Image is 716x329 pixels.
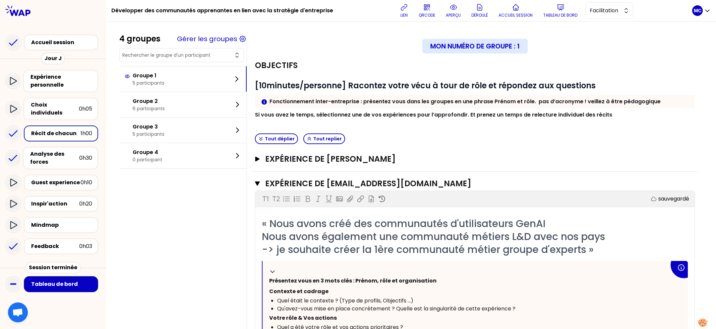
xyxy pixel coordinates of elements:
[30,150,79,166] div: Analyse des forces
[31,179,81,187] div: Guest experience
[496,1,535,21] button: Accueil session
[133,131,164,137] p: 5 participants
[422,39,528,53] div: Mon numéro de groupe : 1
[262,194,268,204] p: T1
[469,1,491,21] button: Déroulé
[79,200,92,208] div: 0h20
[31,39,95,46] div: Accueil session
[269,314,337,322] span: Votre rôle & Vos actions
[277,297,413,304] span: Quel était le contexte ? (Type de profils, Objectifs ...)
[400,13,408,18] p: lien
[277,305,515,312] span: Qu'avez-vous mise en place concrètement ? Quelle est la singularité de cette expérience ?
[265,154,672,164] h3: Expérience de [PERSON_NAME]
[133,80,164,86] p: 5 participants
[658,195,689,203] p: sauvegardé
[31,221,92,229] div: Mindmap
[122,52,233,58] input: Rechercher le groupe d'un participant
[255,133,298,144] button: Tout déplier
[419,13,435,18] p: QRCODE
[303,133,345,144] button: Tout replier
[692,5,711,16] button: MC
[255,154,695,164] button: Expérience de [PERSON_NAME]
[262,216,605,257] span: « Nous avons créé des communautés d'utilisateurs GenAI Nous avons également une communauté métier...
[272,194,280,204] p: T2
[30,73,92,89] div: Expérience personnelle
[133,148,162,156] p: Groupe 4
[79,105,92,113] div: 0h05
[255,178,695,189] button: Expérience de [EMAIL_ADDRESS][DOMAIN_NAME]
[443,1,463,21] button: aperçu
[41,52,65,64] div: Jour J
[397,1,411,21] button: lien
[79,154,92,162] div: 0h30
[81,129,92,137] div: 1h00
[133,123,164,131] p: Groupe 3
[499,13,533,18] p: Accueil session
[471,13,488,18] p: Déroulé
[26,262,81,274] div: Session terminée
[133,97,165,105] p: Groupe 2
[31,101,79,117] div: Choix individuels
[133,72,164,80] p: Groupe 1
[177,34,237,43] button: Gérer les groupes
[31,129,81,137] div: Récit de chacun
[81,179,92,187] div: 0h10
[590,7,620,15] span: Facilitation
[265,178,669,189] h3: Expérience de [EMAIL_ADDRESS][DOMAIN_NAME]
[269,98,661,105] strong: Fonctionnement inter-entreprise : présentez vous dans les groupes en une phrase Prénom et rôle. p...
[416,1,438,21] button: QRCODE
[269,277,437,285] span: Présentez vous en 3 mots clés : Prénom, rôle et organisation
[694,7,701,14] p: MC
[119,34,160,44] div: 4 groupes
[31,242,79,250] div: Feedback
[446,13,461,18] p: aperçu
[255,111,612,119] strong: Si vous avez le temps, sélectionnez une de vos expériences pour l’approfondir. Et prenez un temps...
[133,105,165,112] p: 6 participants
[255,80,596,91] strong: [10minutes/personne] Racontez votre vécu à tour de rôle et répondez aux questions
[31,200,79,208] div: Inspir'action
[585,2,633,19] button: Facilitation
[79,242,92,250] div: 0h03
[31,280,95,288] div: Tableau de bord
[269,288,328,295] span: Contexte et cadrage
[255,60,298,71] h2: Objectifs
[8,302,28,322] a: Ouvrir le chat
[541,1,580,21] button: Tableau de bord
[543,13,577,18] p: Tableau de bord
[133,156,162,163] p: 0 participant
